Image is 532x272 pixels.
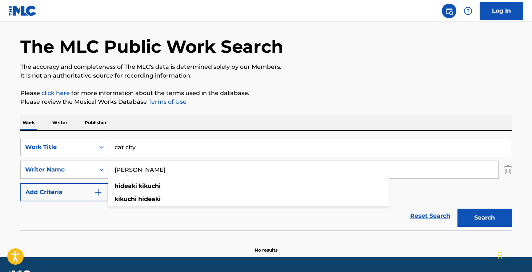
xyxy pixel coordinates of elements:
[407,208,454,224] a: Reset Search
[457,209,512,227] button: Search
[83,115,109,130] p: Publisher
[138,196,161,202] strong: hideaki
[498,244,502,266] div: Glisser
[94,188,103,197] img: 9d2ae6d4665cec9f34b9.svg
[20,89,512,98] p: Please for more information about the terms used in the database.
[147,98,187,105] a: Terms of Use
[442,4,456,18] a: Public Search
[20,36,283,58] h1: The MLC Public Work Search
[20,138,512,230] form: Search Form
[20,98,512,106] p: Please review the Musical Works Database
[496,237,532,272] iframe: Chat Widget
[50,115,69,130] p: Writer
[25,143,91,151] div: Work Title
[115,196,137,202] strong: kikuchi
[9,5,37,16] img: MLC Logo
[504,161,512,179] img: Delete Criterion
[41,90,70,96] a: click here
[25,165,91,174] div: Writer Name
[496,237,532,272] div: Widget de chat
[20,115,37,130] p: Work
[20,63,512,71] p: The accuracy and completeness of The MLC's data is determined solely by our Members.
[20,71,512,80] p: It is not an authoritative source for recording information.
[255,238,277,253] p: No results
[445,7,453,15] img: search
[461,4,475,18] div: Help
[139,182,161,189] strong: kikuchi
[464,7,472,15] img: help
[480,2,523,20] a: Log In
[20,183,108,201] button: Add Criteria
[115,182,137,189] strong: hideaki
